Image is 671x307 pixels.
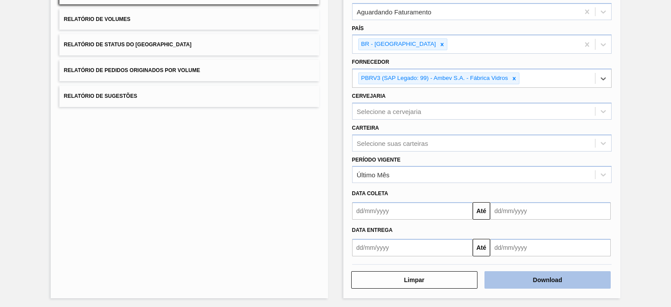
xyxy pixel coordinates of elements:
div: Selecione suas carteiras [357,139,428,147]
input: dd/mm/yyyy [490,239,611,256]
button: Relatório de Volumes [59,9,319,30]
input: dd/mm/yyyy [352,239,473,256]
label: Carteira [352,125,379,131]
div: BR - [GEOGRAPHIC_DATA] [359,39,437,50]
span: Data coleta [352,190,388,197]
label: Fornecedor [352,59,389,65]
label: País [352,25,364,31]
div: PBRV3 (SAP Legado: 99) - Ambev S.A. - Fábrica Vidros [359,73,509,84]
span: Relatório de Sugestões [64,93,137,99]
label: Período Vigente [352,157,401,163]
span: Relatório de Volumes [64,16,130,22]
div: Aguardando Faturamento [357,8,432,15]
button: Relatório de Status do [GEOGRAPHIC_DATA] [59,34,319,55]
button: Relatório de Pedidos Originados por Volume [59,60,319,81]
label: Cervejaria [352,93,386,99]
button: Limpar [351,271,477,289]
button: Download [484,271,611,289]
div: Selecione a cervejaria [357,107,422,115]
span: Relatório de Pedidos Originados por Volume [64,67,200,73]
span: Data entrega [352,227,393,233]
button: Relatório de Sugestões [59,86,319,107]
div: Último Mês [357,171,390,179]
button: Até [473,239,490,256]
input: dd/mm/yyyy [490,202,611,220]
span: Relatório de Status do [GEOGRAPHIC_DATA] [64,41,191,48]
input: dd/mm/yyyy [352,202,473,220]
button: Até [473,202,490,220]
